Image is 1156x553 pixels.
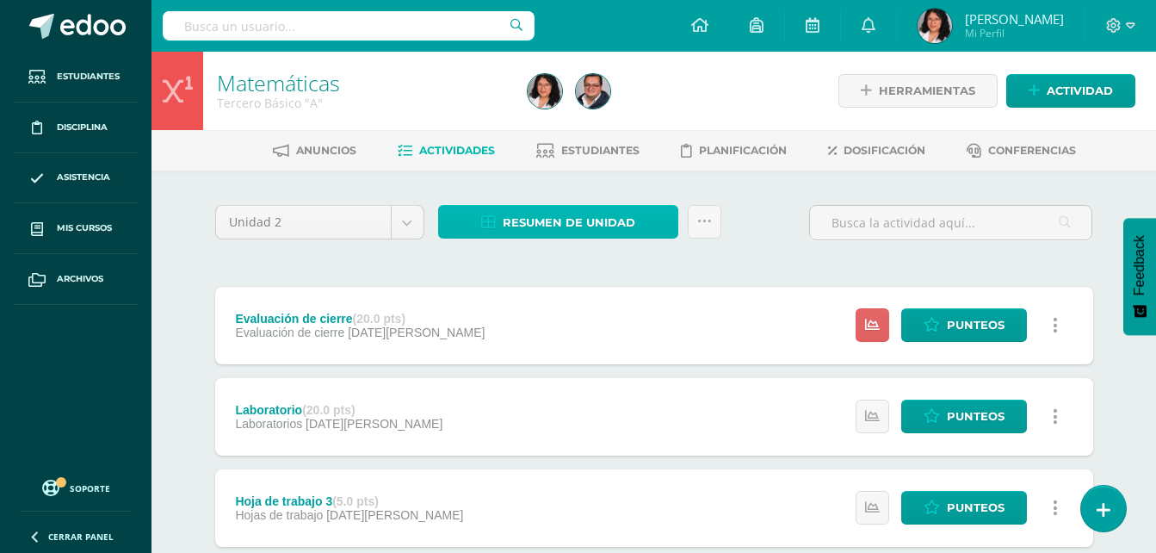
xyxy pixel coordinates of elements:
[235,417,302,431] span: Laboratorios
[57,171,110,184] span: Asistencia
[947,401,1005,432] span: Punteos
[296,144,356,157] span: Anuncios
[844,144,925,157] span: Dosificación
[235,403,442,417] div: Laboratorio
[57,272,103,286] span: Archivos
[561,144,640,157] span: Estudiantes
[217,68,340,97] a: Matemáticas
[901,400,1027,433] a: Punteos
[828,137,925,165] a: Dosificación
[229,206,378,239] span: Unidad 2
[57,221,112,235] span: Mis cursos
[947,492,1005,524] span: Punteos
[503,207,635,239] span: Resumen de unidad
[48,531,114,543] span: Cerrar panel
[57,121,108,134] span: Disciplina
[326,508,463,522] span: [DATE][PERSON_NAME]
[235,494,463,508] div: Hoja de trabajo 3
[419,144,495,157] span: Actividades
[14,254,138,305] a: Archivos
[901,308,1027,342] a: Punteos
[14,52,138,103] a: Estudiantes
[528,74,562,109] img: 6c4ed624df2ef078b3316a21fee1d7c6.png
[967,137,1076,165] a: Conferencias
[901,491,1027,525] a: Punteos
[353,312,405,326] strong: (20.0 pts)
[235,326,344,339] span: Evaluación de cierre
[810,206,1091,239] input: Busca la actividad aquí...
[14,153,138,204] a: Asistencia
[699,144,787,157] span: Planificación
[438,205,678,239] a: Resumen de unidad
[576,74,610,109] img: fe380b2d4991993556c9ea662cc53567.png
[306,417,442,431] span: [DATE][PERSON_NAME]
[235,312,485,326] div: Evaluación de cierre
[70,482,110,494] span: Soporte
[273,137,356,165] a: Anuncios
[1132,235,1147,295] span: Feedback
[217,95,507,111] div: Tercero Básico 'A'
[879,75,975,107] span: Herramientas
[217,71,507,95] h1: Matemáticas
[988,144,1076,157] span: Conferencias
[965,10,1064,28] span: [PERSON_NAME]
[57,70,120,84] span: Estudiantes
[947,309,1005,341] span: Punteos
[965,26,1064,40] span: Mi Perfil
[14,203,138,254] a: Mis cursos
[398,137,495,165] a: Actividades
[302,403,355,417] strong: (20.0 pts)
[14,103,138,153] a: Disciplina
[918,9,952,43] img: 6c4ed624df2ef078b3316a21fee1d7c6.png
[21,475,131,499] a: Soporte
[1047,75,1113,107] span: Actividad
[216,206,423,239] a: Unidad 2
[838,74,998,108] a: Herramientas
[1006,74,1135,108] a: Actividad
[536,137,640,165] a: Estudiantes
[1123,218,1156,335] button: Feedback - Mostrar encuesta
[348,326,485,339] span: [DATE][PERSON_NAME]
[235,508,323,522] span: Hojas de trabajo
[163,11,535,40] input: Busca un usuario...
[681,137,787,165] a: Planificación
[332,494,379,508] strong: (5.0 pts)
